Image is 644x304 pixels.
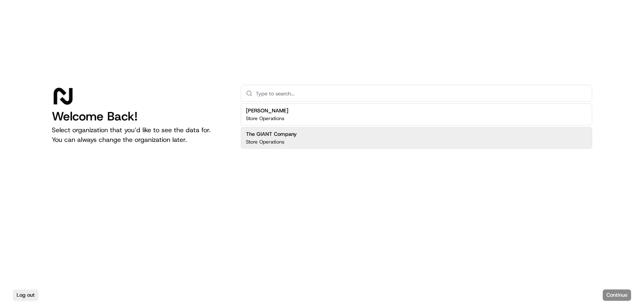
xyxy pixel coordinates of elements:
[52,125,228,145] p: Select organization that you’d like to see the data for. You can always change the organization l...
[246,115,284,122] p: Store Operations
[52,109,228,124] h1: Welcome Back!
[246,107,288,114] h2: [PERSON_NAME]
[246,139,284,145] p: Store Operations
[13,289,38,301] button: Log out
[241,102,592,150] div: Suggestions
[256,85,587,101] input: Type to search...
[246,131,297,138] h2: The GIANT Company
